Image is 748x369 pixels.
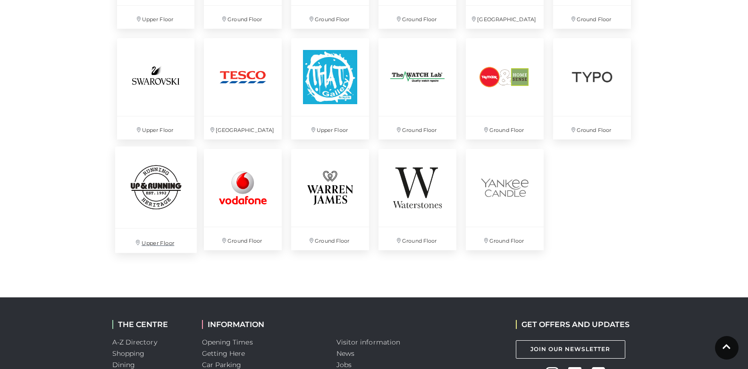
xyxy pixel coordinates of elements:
[553,6,631,29] p: Ground Floor
[115,146,196,228] img: Up & Running at Festival Place
[336,349,354,358] a: News
[112,320,188,329] h2: THE CENTRE
[202,320,322,329] h2: INFORMATION
[112,361,135,369] a: Dining
[204,227,282,250] p: Ground Floor
[374,144,461,255] a: Ground Floor
[112,33,200,144] a: Upper Floor
[466,116,544,139] p: Ground Floor
[336,338,401,346] a: Visitor information
[548,33,636,144] a: Ground Floor
[286,144,374,255] a: Ground Floor
[291,227,369,250] p: Ground Floor
[202,349,245,358] a: Getting Here
[199,144,286,255] a: Ground Floor
[204,6,282,29] p: Ground Floor
[516,320,630,329] h2: GET OFFERS AND UPDATES
[291,38,369,116] img: That Gallery at Festival Place
[378,227,456,250] p: Ground Floor
[291,116,369,139] p: Upper Floor
[466,6,544,29] p: [GEOGRAPHIC_DATA]
[117,116,195,139] p: Upper Floor
[202,361,242,369] a: Car Parking
[378,6,456,29] p: Ground Floor
[115,229,196,253] p: Upper Floor
[199,33,286,144] a: [GEOGRAPHIC_DATA]
[461,33,548,144] a: Ground Floor
[553,116,631,139] p: Ground Floor
[378,38,456,116] img: The Watch Lab at Festival Place, Basingstoke.
[110,141,202,258] a: Up & Running at Festival Place Upper Floor
[286,33,374,144] a: That Gallery at Festival Place Upper Floor
[461,144,548,255] a: Ground Floor
[112,338,157,346] a: A-Z Directory
[336,361,352,369] a: Jobs
[117,6,195,29] p: Upper Floor
[466,227,544,250] p: Ground Floor
[374,33,461,144] a: The Watch Lab at Festival Place, Basingstoke. Ground Floor
[378,116,456,139] p: Ground Floor
[516,340,625,359] a: Join Our Newsletter
[291,6,369,29] p: Ground Floor
[202,338,253,346] a: Opening Times
[204,116,282,139] p: [GEOGRAPHIC_DATA]
[112,349,145,358] a: Shopping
